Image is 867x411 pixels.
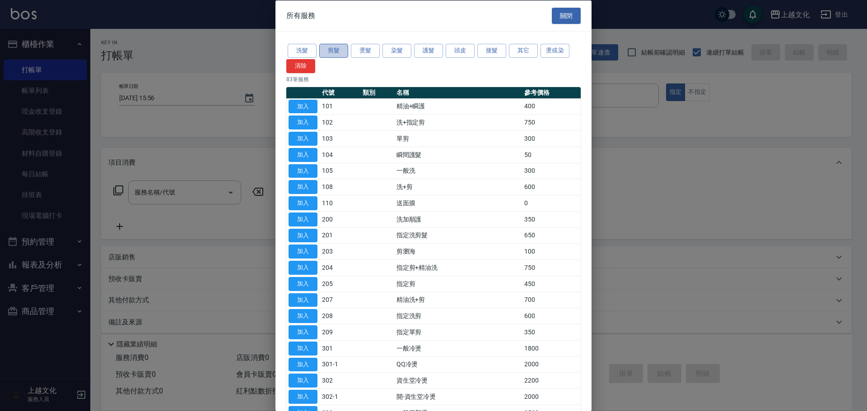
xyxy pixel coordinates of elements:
td: 700 [522,292,581,308]
button: 加入 [289,277,317,291]
button: 清除 [286,59,315,73]
td: 指定單剪 [394,324,522,340]
button: 頭皮 [446,44,475,58]
button: 加入 [289,293,317,307]
button: 加入 [289,196,317,210]
button: 染髮 [382,44,411,58]
button: 加入 [289,325,317,339]
td: 105 [320,163,360,179]
td: 450 [522,276,581,292]
button: 加入 [289,374,317,388]
td: 一般冷燙 [394,340,522,356]
td: 剪瀏海 [394,243,522,259]
td: 600 [522,308,581,324]
td: 200 [320,211,360,227]
button: 燙髮 [351,44,380,58]
td: 104 [320,147,360,163]
button: 加入 [289,99,317,113]
td: 102 [320,114,360,130]
td: 750 [522,114,581,130]
th: 類別 [360,87,394,98]
td: 洗+剪 [394,179,522,195]
button: 加入 [289,148,317,162]
td: 600 [522,179,581,195]
button: 加入 [289,261,317,275]
button: 剪髮 [319,44,348,58]
td: 302-1 [320,388,360,405]
td: 2000 [522,356,581,373]
span: 所有服務 [286,11,315,20]
td: 指定剪 [394,276,522,292]
button: 加入 [289,309,317,323]
button: 加入 [289,341,317,355]
td: 209 [320,324,360,340]
td: 750 [522,259,581,276]
button: 燙或染 [541,44,569,58]
td: 350 [522,211,581,227]
td: 103 [320,130,360,147]
td: 瞬間護髮 [394,147,522,163]
th: 參考價格 [522,87,581,98]
td: 2000 [522,388,581,405]
td: 300 [522,163,581,179]
button: 加入 [289,228,317,242]
button: 加入 [289,390,317,404]
td: 101 [320,98,360,115]
td: 650 [522,227,581,244]
button: 加入 [289,164,317,178]
td: 0 [522,195,581,211]
td: QQ冷燙 [394,356,522,373]
button: 關閉 [552,7,581,24]
td: 精油洗+剪 [394,292,522,308]
button: 加入 [289,180,317,194]
button: 接髮 [477,44,506,58]
button: 加入 [289,132,317,146]
td: 208 [320,308,360,324]
td: 單剪 [394,130,522,147]
td: 108 [320,179,360,195]
td: 指定剪+精油洗 [394,259,522,276]
td: 201 [320,227,360,244]
td: 207 [320,292,360,308]
td: 2200 [522,372,581,388]
td: 301-1 [320,356,360,373]
td: 1800 [522,340,581,356]
button: 加入 [289,357,317,371]
button: 護髮 [414,44,443,58]
td: 指定洗剪髮 [394,227,522,244]
td: 指定洗剪 [394,308,522,324]
button: 加入 [289,115,317,129]
td: 一般洗 [394,163,522,179]
td: 110 [320,195,360,211]
p: 83 筆服務 [286,75,581,83]
td: 送面膜 [394,195,522,211]
button: 其它 [509,44,538,58]
td: 203 [320,243,360,259]
td: 301 [320,340,360,356]
td: 資生堂冷燙 [394,372,522,388]
th: 代號 [320,87,360,98]
td: 50 [522,147,581,163]
td: 精油+瞬護 [394,98,522,115]
td: 300 [522,130,581,147]
td: 開-資生堂冷燙 [394,388,522,405]
button: 加入 [289,245,317,259]
td: 205 [320,276,360,292]
button: 加入 [289,212,317,226]
td: 100 [522,243,581,259]
th: 名稱 [394,87,522,98]
td: 洗加順護 [394,211,522,227]
td: 204 [320,259,360,276]
td: 洗+指定剪 [394,114,522,130]
button: 洗髮 [288,44,317,58]
td: 400 [522,98,581,115]
td: 302 [320,372,360,388]
td: 350 [522,324,581,340]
